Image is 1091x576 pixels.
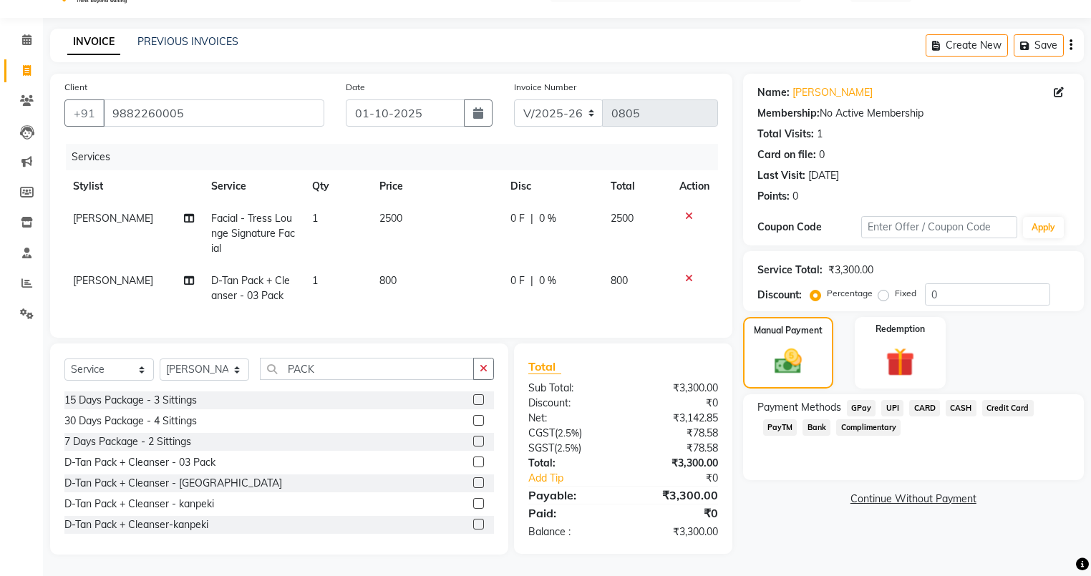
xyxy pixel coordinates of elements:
[528,441,554,454] span: SGST
[103,99,324,127] input: Search by Name/Mobile/Email/Code
[602,170,670,202] th: Total
[379,212,402,225] span: 2500
[877,344,923,380] img: _gift.svg
[623,396,728,411] div: ₹0
[312,212,318,225] span: 1
[611,212,634,225] span: 2500
[64,99,105,127] button: +91
[623,426,728,441] div: ₹78.58
[1023,217,1064,238] button: Apply
[528,426,555,439] span: CGST
[64,455,215,470] div: D-Tan Pack + Cleanser - 03 Pack
[518,411,623,426] div: Net:
[757,189,790,204] div: Points:
[518,471,641,486] a: Add Tip
[67,29,120,55] a: INVOICE
[371,170,503,202] th: Price
[539,211,556,226] span: 0 %
[260,358,474,380] input: Search or Scan
[203,170,304,202] th: Service
[64,434,191,449] div: 7 Days Package - 2 Sittings
[792,85,873,100] a: [PERSON_NAME]
[946,400,976,416] span: CASH
[828,263,873,278] div: ₹3,300.00
[518,396,623,411] div: Discount:
[528,359,561,374] span: Total
[671,170,718,202] th: Action
[623,524,728,540] div: ₹3,300.00
[64,414,197,429] div: 30 Days Package - 4 Sittings
[66,144,729,170] div: Services
[64,393,197,408] div: 15 Days Package - 3 Sittings
[518,524,623,540] div: Balance :
[211,274,290,302] span: D-Tan Pack + Cleanser - 03 Pack
[757,288,802,303] div: Discount:
[211,212,295,255] span: Facial - Tress Lounge Signature Facial
[518,456,623,471] div: Total:
[379,274,397,287] span: 800
[757,106,820,121] div: Membership:
[876,323,925,336] label: Redemption
[836,419,901,436] span: Complimentary
[757,127,814,142] div: Total Visits:
[557,442,578,454] span: 2.5%
[73,274,153,287] span: [PERSON_NAME]
[518,487,623,504] div: Payable:
[558,427,579,439] span: 2.5%
[623,381,728,396] div: ₹3,300.00
[623,441,728,456] div: ₹78.58
[926,34,1008,57] button: Create New
[757,147,816,162] div: Card on file:
[982,400,1034,416] span: Credit Card
[641,471,729,486] div: ₹0
[757,220,861,235] div: Coupon Code
[502,170,602,202] th: Disc
[510,273,525,288] span: 0 F
[757,85,790,100] div: Name:
[530,273,533,288] span: |
[518,381,623,396] div: Sub Total:
[304,170,371,202] th: Qty
[518,426,623,441] div: ( )
[346,81,365,94] label: Date
[64,170,203,202] th: Stylist
[510,211,525,226] span: 0 F
[312,274,318,287] span: 1
[754,324,823,337] label: Manual Payment
[757,263,823,278] div: Service Total:
[792,189,798,204] div: 0
[518,504,623,522] div: Paid:
[530,211,533,226] span: |
[861,216,1017,238] input: Enter Offer / Coupon Code
[746,492,1081,507] a: Continue Without Payment
[766,346,810,377] img: _cash.svg
[514,81,576,94] label: Invoice Number
[757,106,1070,121] div: No Active Membership
[623,487,728,504] div: ₹3,300.00
[64,476,282,491] div: D-Tan Pack + Cleanser - [GEOGRAPHIC_DATA]
[819,147,825,162] div: 0
[623,411,728,426] div: ₹3,142.85
[881,400,903,416] span: UPI
[611,274,628,287] span: 800
[137,35,238,48] a: PREVIOUS INVOICES
[808,168,839,183] div: [DATE]
[64,517,208,532] div: D-Tan Pack + Cleanser-kanpeki
[73,212,153,225] span: [PERSON_NAME]
[909,400,940,416] span: CARD
[757,168,805,183] div: Last Visit:
[847,400,876,416] span: GPay
[623,456,728,471] div: ₹3,300.00
[827,287,873,300] label: Percentage
[817,127,823,142] div: 1
[1014,34,1064,57] button: Save
[539,273,556,288] span: 0 %
[763,419,797,436] span: PayTM
[803,419,830,436] span: Bank
[757,400,841,415] span: Payment Methods
[895,287,916,300] label: Fixed
[623,504,728,522] div: ₹0
[518,441,623,456] div: ( )
[64,81,87,94] label: Client
[64,497,214,512] div: D-Tan Pack + Cleanser - kanpeki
